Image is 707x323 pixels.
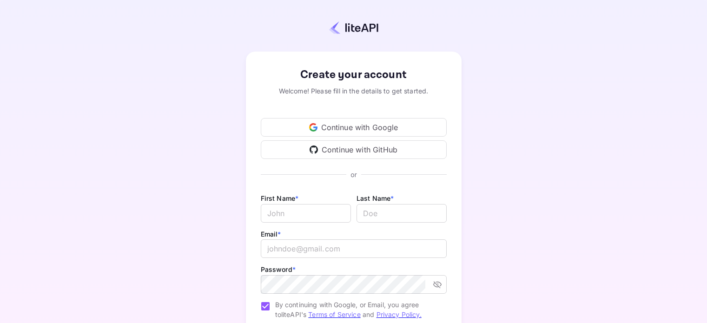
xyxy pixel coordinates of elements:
[275,300,439,319] span: By continuing with Google, or Email, you agree to liteAPI's and
[377,310,422,318] a: Privacy Policy.
[261,239,447,258] input: johndoe@gmail.com
[261,118,447,137] div: Continue with Google
[261,265,296,273] label: Password
[329,21,378,34] img: liteapi
[261,194,299,202] label: First Name
[261,230,281,238] label: Email
[308,310,360,318] a: Terms of Service
[429,276,446,293] button: toggle password visibility
[261,140,447,159] div: Continue with GitHub
[261,86,447,96] div: Welcome! Please fill in the details to get started.
[357,204,447,223] input: Doe
[261,66,447,83] div: Create your account
[261,204,351,223] input: John
[357,194,394,202] label: Last Name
